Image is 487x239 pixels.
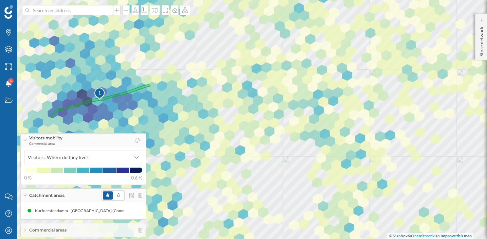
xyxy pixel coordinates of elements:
div: 1 [94,87,104,100]
img: Geoblink Logo [4,5,13,19]
span: 0 % [24,174,32,181]
div: © © [387,233,473,239]
img: pois-map-marker.svg [94,87,106,101]
span: 6 [10,78,12,84]
span: Commercial areas [29,227,67,233]
span: 0.6 % [131,174,142,181]
span: Support [14,5,39,11]
div: 1 [94,89,105,96]
span: Visitors: Where do they live? [28,154,88,161]
span: Visitors mobility [29,135,62,141]
a: OpenStreetMap [411,233,440,238]
a: Mapbox [393,233,408,238]
a: Improve this map [440,233,472,238]
div: Kurfuerstendamm - [GEOGRAPHIC_DATA] (Commercial area) [35,207,149,214]
p: Store network [478,24,485,56]
span: Catchment areas [29,192,65,199]
span: Commercial area [29,141,62,146]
